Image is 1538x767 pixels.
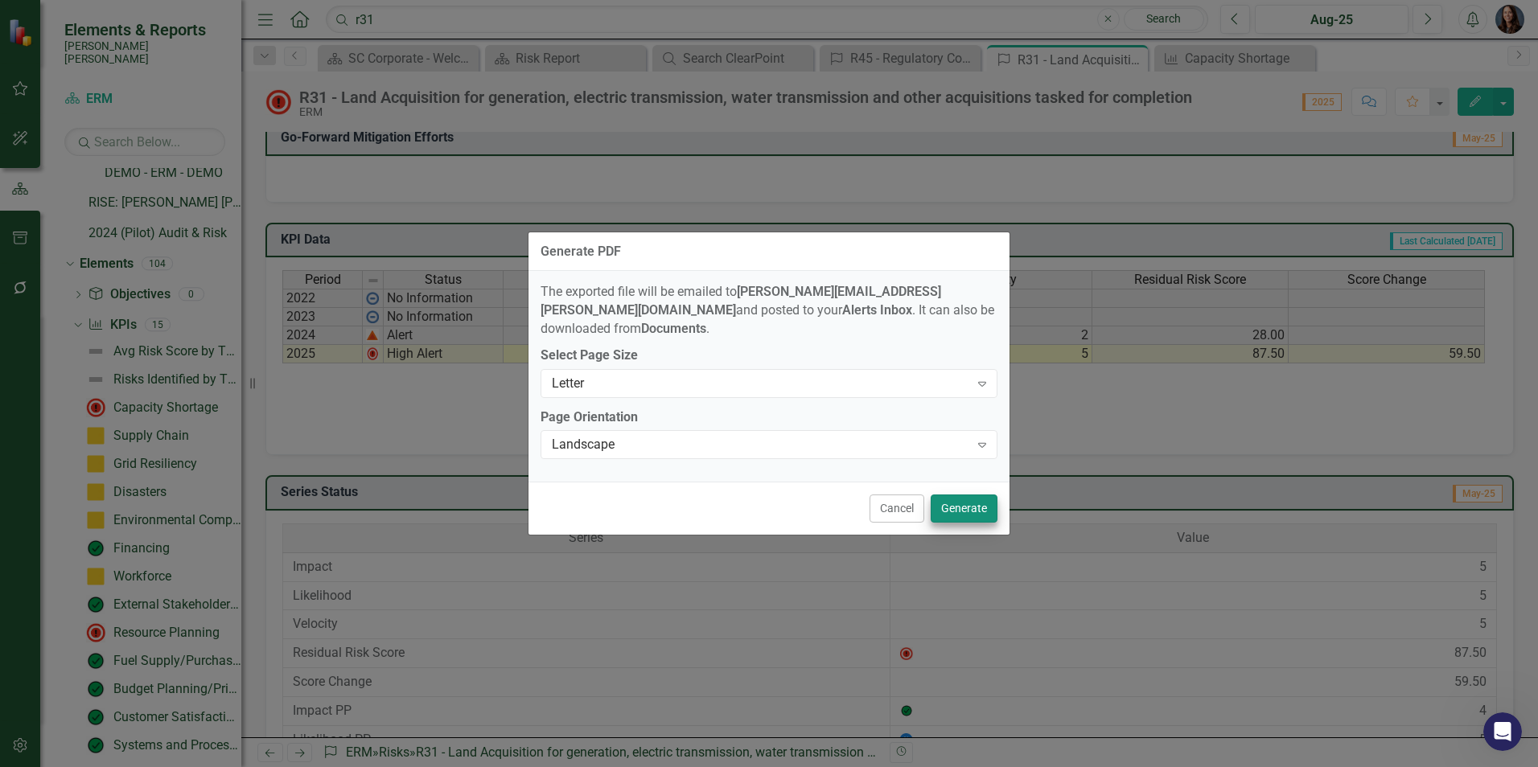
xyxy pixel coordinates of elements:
label: Select Page Size [541,347,997,365]
button: Cancel [870,494,924,523]
div: Landscape [552,436,969,454]
button: Generate [931,494,997,523]
span: The exported file will be emailed to and posted to your . It can also be downloaded from . [541,284,994,336]
strong: [PERSON_NAME][EMAIL_ADDRESS][PERSON_NAME][DOMAIN_NAME] [541,284,941,318]
div: Letter [552,374,969,392]
div: Generate PDF [541,244,621,259]
strong: Alerts Inbox [842,302,912,318]
label: Page Orientation [541,408,997,427]
strong: Documents [641,321,706,336]
iframe: Intercom live chat [1483,712,1522,751]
